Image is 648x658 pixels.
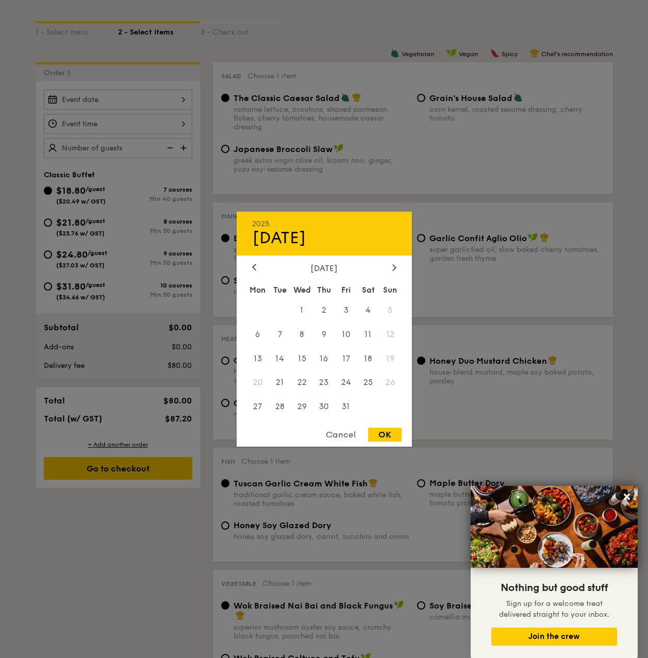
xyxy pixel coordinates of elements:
span: 9 [313,323,335,345]
span: 7 [269,323,291,345]
span: 2 [313,299,335,321]
span: Nothing but good stuff [501,582,608,594]
span: 10 [335,323,357,345]
span: 28 [269,396,291,418]
span: 3 [335,299,357,321]
span: 8 [291,323,313,345]
span: 21 [269,372,291,394]
div: 2025 [252,219,396,228]
div: Mon [247,280,269,299]
span: 15 [291,347,313,369]
span: 11 [357,323,379,345]
div: Fri [335,280,357,299]
span: Sign up for a welcome treat delivered straight to your inbox. [499,599,609,619]
span: 22 [291,372,313,394]
span: 14 [269,347,291,369]
span: 16 [313,347,335,369]
span: 17 [335,347,357,369]
span: 29 [291,396,313,418]
div: OK [368,428,402,442]
span: 18 [357,347,379,369]
button: Join the crew [491,628,617,646]
div: [DATE] [252,263,396,273]
span: 1 [291,299,313,321]
span: 30 [313,396,335,418]
span: 19 [379,347,402,369]
span: 26 [379,372,402,394]
span: 12 [379,323,402,345]
div: Wed [291,280,313,299]
span: 5 [379,299,402,321]
span: 31 [335,396,357,418]
span: 23 [313,372,335,394]
span: 4 [357,299,379,321]
div: Sun [379,280,402,299]
div: [DATE] [252,228,396,247]
span: 20 [247,372,269,394]
div: Thu [313,280,335,299]
img: DSC07876-Edit02-Large.jpeg [471,486,638,568]
span: 13 [247,347,269,369]
div: Sat [357,280,379,299]
span: 25 [357,372,379,394]
button: Close [619,488,635,505]
span: 27 [247,396,269,418]
span: 6 [247,323,269,345]
div: Cancel [315,428,366,442]
div: Tue [269,280,291,299]
span: 24 [335,372,357,394]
